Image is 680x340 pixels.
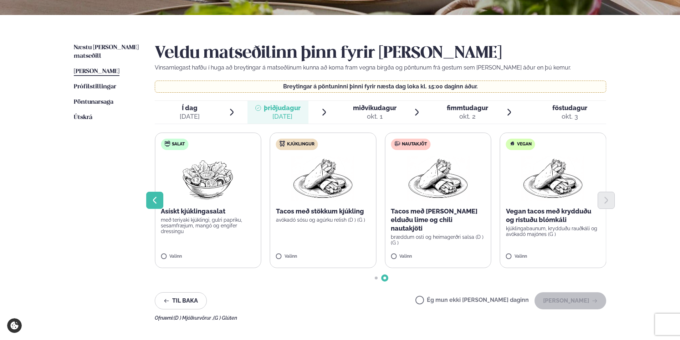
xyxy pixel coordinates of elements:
[174,315,213,321] span: (D ) Mjólkurvörur ,
[155,43,606,63] h2: Veldu matseðilinn þinn fyrir [PERSON_NAME]
[177,156,240,201] img: Salad.png
[276,207,370,216] p: Tacos með stökkum kjúkling
[264,104,301,112] span: þriðjudagur
[7,318,22,333] a: Cookie settings
[598,192,615,209] button: Next slide
[162,84,599,89] p: Breytingar á pöntuninni þinni fyrir næsta dag loka kl. 15:00 daginn áður.
[161,217,255,234] p: með teriyaki kjúklingi, gulri papriku, sesamfræjum, mangó og engifer dressingu
[510,141,515,146] img: Vegan.svg
[74,43,140,61] a: Næstu [PERSON_NAME] matseðill
[287,141,315,147] span: Kjúklingur
[391,207,485,233] p: Tacos með [PERSON_NAME] elduðu lime og chili nautakjöti
[402,141,427,147] span: Nautakjöt
[276,217,370,223] p: avókadó sósu og agúrku relish (D ) (G )
[292,156,354,201] img: Wraps.png
[447,112,488,121] div: okt. 2
[552,112,587,121] div: okt. 3
[74,98,113,107] a: Pöntunarsaga
[172,141,185,147] span: Salat
[213,315,237,321] span: (G ) Glúten
[74,45,139,59] span: Næstu [PERSON_NAME] matseðill
[180,112,200,121] div: [DATE]
[353,104,397,112] span: miðvikudagur
[391,234,485,246] p: bræddum osti og heimagerðri salsa (D ) (G )
[74,83,116,91] a: Prófílstillingar
[407,156,469,201] img: Wraps.png
[74,84,116,90] span: Prófílstillingar
[74,99,113,105] span: Pöntunarsaga
[146,192,163,209] button: Previous slide
[264,112,301,121] div: [DATE]
[74,68,119,74] span: [PERSON_NAME]
[74,114,92,120] span: Útskrá
[394,141,400,146] img: beef.svg
[164,141,170,146] img: salad.svg
[535,292,606,309] button: [PERSON_NAME]
[155,63,606,72] p: Vinsamlegast hafðu í huga að breytingar á matseðlinum kunna að koma fram vegna birgða og pöntunum...
[517,141,532,147] span: Vegan
[74,67,119,76] a: [PERSON_NAME]
[155,292,207,309] button: Til baka
[353,112,397,121] div: okt. 1
[447,104,488,112] span: fimmtudagur
[506,207,600,224] p: Vegan tacos með krydduðu og ristuðu blómkáli
[155,315,606,321] div: Ofnæmi:
[552,104,587,112] span: föstudagur
[161,207,255,216] p: Asískt kjúklingasalat
[522,156,584,201] img: Wraps.png
[280,141,285,146] img: chicken.svg
[180,104,200,112] span: Í dag
[383,277,386,279] span: Go to slide 2
[506,226,600,237] p: kjúklingabaunum, krydduðu rauðkáli og avókadó majónes (G )
[74,113,92,122] a: Útskrá
[375,277,378,279] span: Go to slide 1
